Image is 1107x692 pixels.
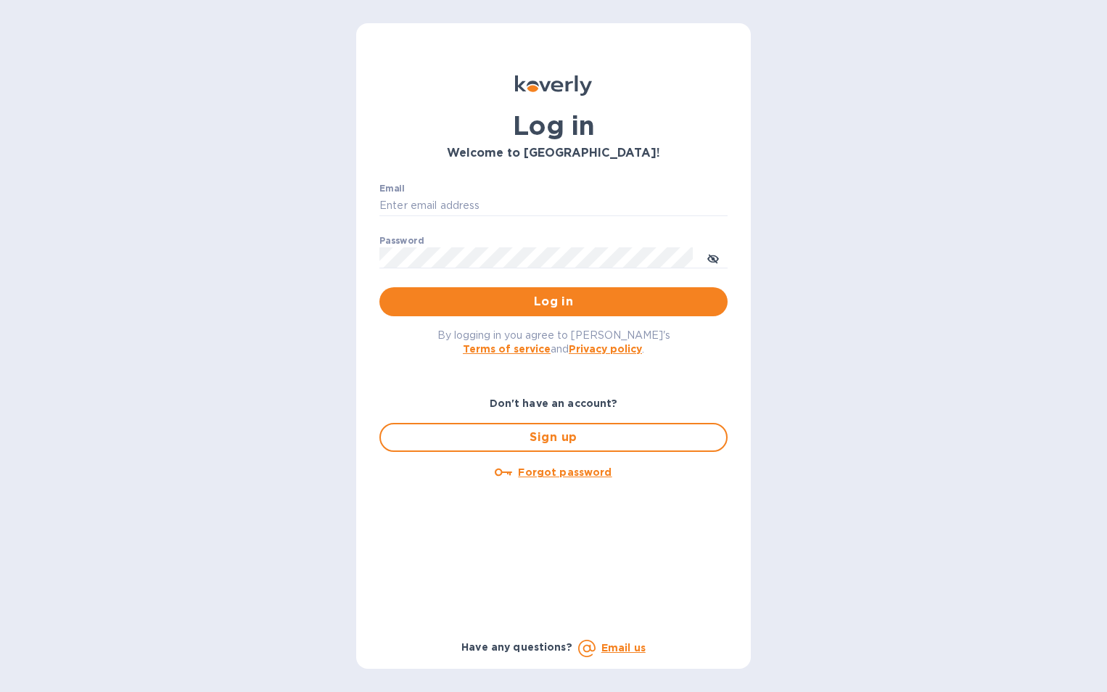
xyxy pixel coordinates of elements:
[699,243,728,272] button: toggle password visibility
[392,429,715,446] span: Sign up
[437,329,670,355] span: By logging in you agree to [PERSON_NAME]'s and .
[569,343,642,355] a: Privacy policy
[461,641,572,653] b: Have any questions?
[379,423,728,452] button: Sign up
[463,343,551,355] a: Terms of service
[490,398,618,409] b: Don't have an account?
[518,466,612,478] u: Forgot password
[379,147,728,160] h3: Welcome to [GEOGRAPHIC_DATA]!
[379,236,424,245] label: Password
[391,293,716,310] span: Log in
[379,184,405,193] label: Email
[515,75,592,96] img: Koverly
[379,195,728,217] input: Enter email address
[601,642,646,654] a: Email us
[379,110,728,141] h1: Log in
[379,287,728,316] button: Log in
